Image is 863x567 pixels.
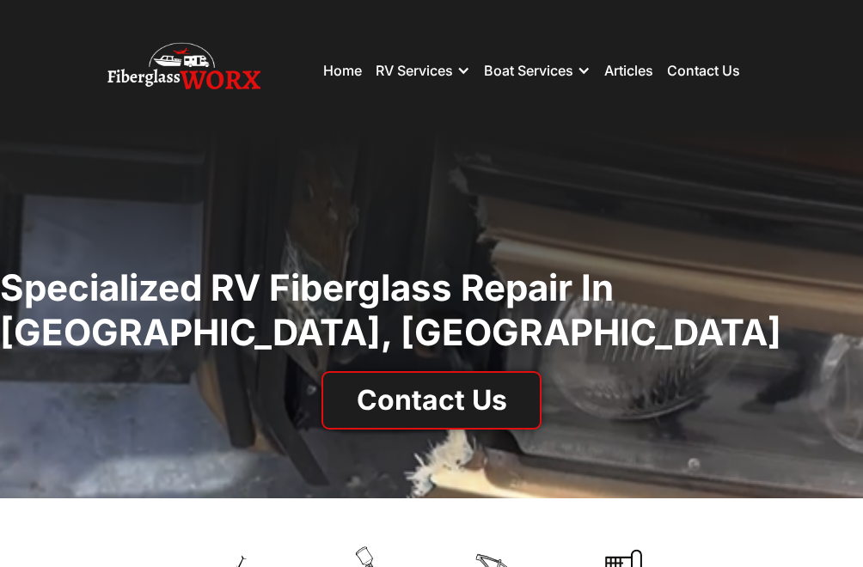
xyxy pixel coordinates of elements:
div: RV Services [376,45,470,96]
a: Contact Us [321,371,542,430]
a: Articles [604,62,653,79]
div: Boat Services [484,62,573,79]
div: Boat Services [484,45,591,96]
a: Contact Us [667,62,740,79]
a: Home [323,62,362,79]
div: RV Services [376,62,453,79]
